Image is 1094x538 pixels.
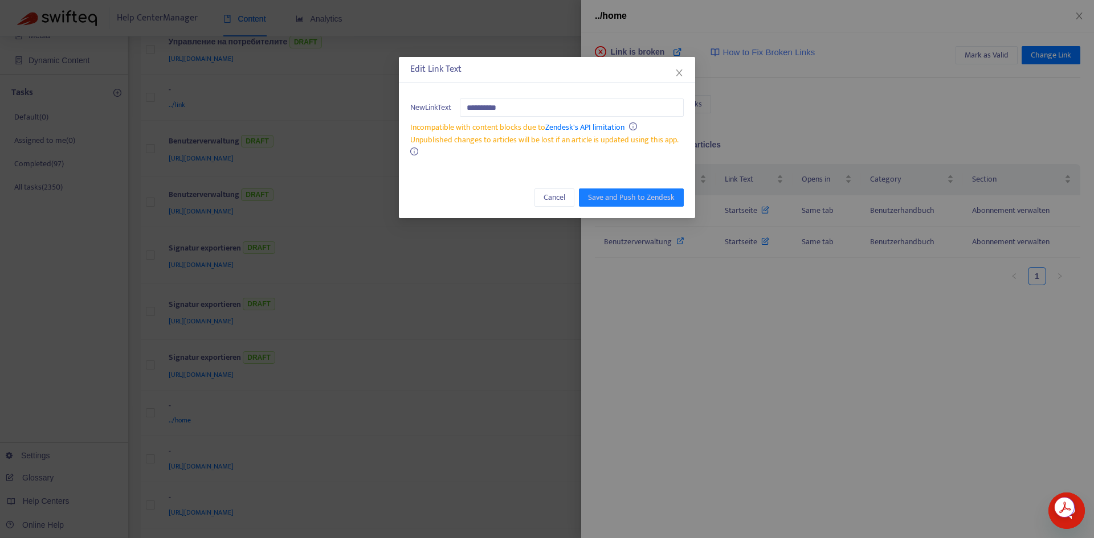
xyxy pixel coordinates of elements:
[1048,492,1085,529] iframe: Button to launch messaging window
[410,133,679,146] span: Unpublished changes to articles will be lost if an article is updated using this app.
[410,63,684,76] div: Edit Link Text
[545,121,624,134] a: Zendesk's API limitation
[534,188,574,207] button: Cancel
[410,121,624,134] span: Incompatible with content blocks due to
[410,101,451,114] span: New Link Text
[673,67,685,79] button: Close
[579,188,684,207] button: Save and Push to Zendesk
[675,68,684,77] span: close
[629,122,637,130] span: info-circle
[544,191,565,204] span: Cancel
[410,147,418,155] span: info-circle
